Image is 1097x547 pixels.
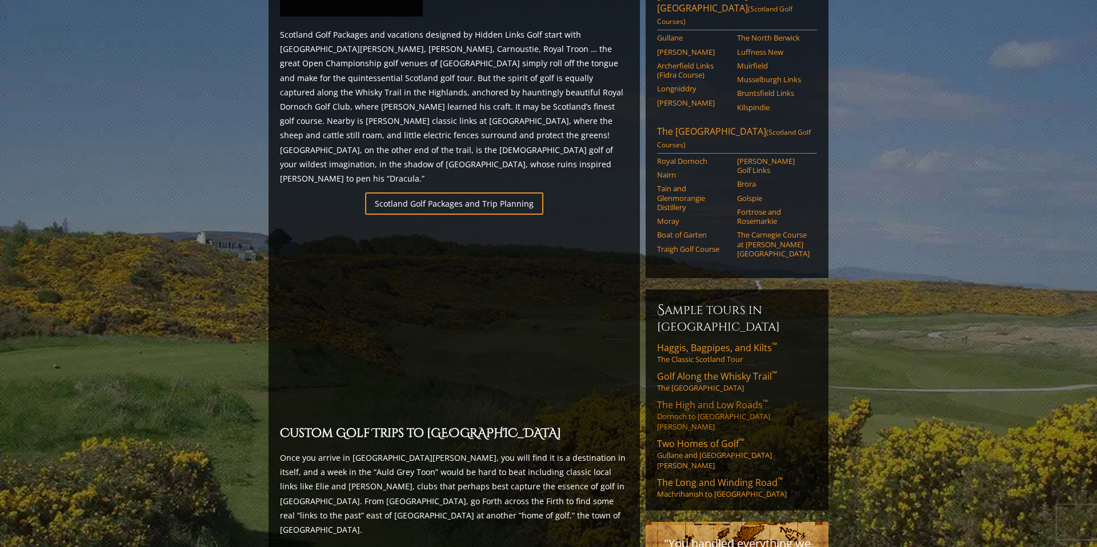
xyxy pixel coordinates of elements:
a: Nairn [657,170,730,179]
a: The North Berwick [737,33,810,42]
p: Once you arrive in [GEOGRAPHIC_DATA][PERSON_NAME], you will find it is a destination in itself, a... [280,451,628,537]
a: Tain and Glenmorangie Distillery [657,184,730,212]
span: (Scotland Golf Courses) [657,127,811,150]
sup: ™ [778,475,783,485]
sup: ™ [772,340,777,350]
a: Scotland Golf Packages and Trip Planning [365,192,543,215]
a: Archerfield Links (Fidra Course) [657,61,730,80]
span: Two Homes of Golf [657,437,744,450]
a: [PERSON_NAME] [657,98,730,107]
a: Gullane [657,33,730,42]
sup: ™ [772,369,777,379]
a: Brora [737,179,810,188]
a: Moray [657,216,730,226]
a: Kilspindie [737,103,810,112]
a: Haggis, Bagpipes, and Kilts™The Classic Scotland Tour [657,341,817,364]
a: The High and Low Roads™Dornoch to [GEOGRAPHIC_DATA][PERSON_NAME] [657,399,817,432]
span: The High and Low Roads [657,399,768,411]
a: Bruntsfield Links [737,89,810,98]
a: Traigh Golf Course [657,244,730,254]
a: The Long and Winding Road™Machrihanish to [GEOGRAPHIC_DATA] [657,476,817,499]
p: Scotland Golf Packages and vacations designed by Hidden Links Golf start with [GEOGRAPHIC_DATA][P... [280,27,628,186]
a: Longniddry [657,84,730,93]
a: The Carnegie Course at [PERSON_NAME][GEOGRAPHIC_DATA] [737,230,810,258]
a: The [GEOGRAPHIC_DATA](Scotland Golf Courses) [657,125,817,154]
span: Haggis, Bagpipes, and Kilts [657,341,777,354]
span: Golf Along the Whisky Trail [657,370,777,383]
a: Muirfield [737,61,810,70]
a: Golf Along the Whisky Trail™The [GEOGRAPHIC_DATA] [657,370,817,393]
a: Golspie [737,194,810,203]
sup: ™ [739,436,744,446]
h2: Custom Golf Trips to [GEOGRAPHIC_DATA] [280,424,628,444]
a: Two Homes of Golf™Gullane and [GEOGRAPHIC_DATA][PERSON_NAME] [657,437,817,470]
a: Royal Dornoch [657,156,730,166]
a: Luffness New [737,47,810,57]
span: The Long and Winding Road [657,476,783,489]
sup: ™ [763,397,768,407]
a: Boat of Garten [657,230,730,239]
iframe: Sir-Nick-favorite-Open-Rota-Venues [280,222,628,417]
a: [PERSON_NAME] Golf Links [737,156,810,175]
h6: Sample Tours in [GEOGRAPHIC_DATA] [657,301,817,335]
a: Fortrose and Rosemarkie [737,207,810,226]
a: Musselburgh Links [737,75,810,84]
a: [PERSON_NAME] [657,47,730,57]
